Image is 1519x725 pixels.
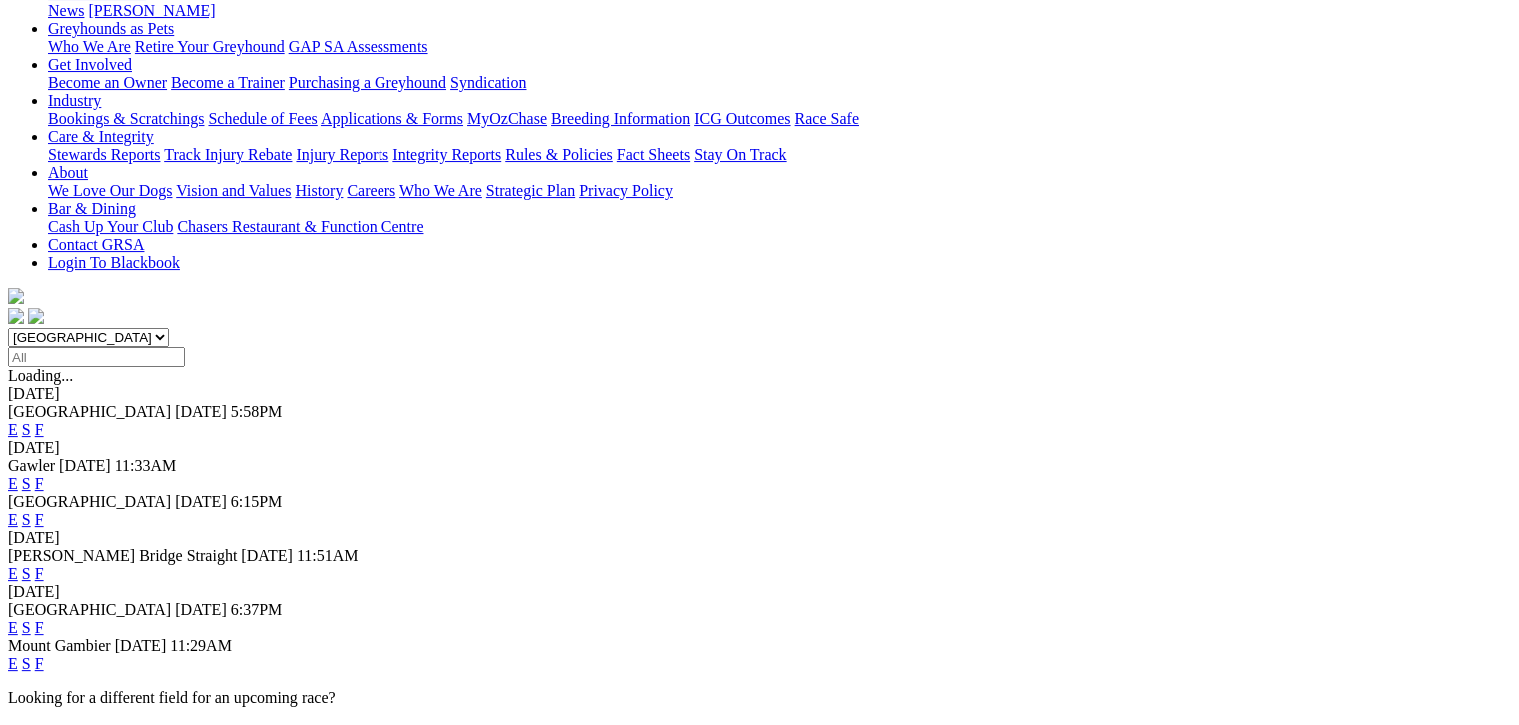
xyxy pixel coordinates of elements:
[48,92,101,109] a: Industry
[8,655,18,672] a: E
[48,182,172,199] a: We Love Our Dogs
[35,565,44,582] a: F
[231,493,283,510] span: 6:15PM
[8,288,24,304] img: logo-grsa-white.png
[347,182,395,199] a: Careers
[8,511,18,528] a: E
[175,403,227,420] span: [DATE]
[297,547,359,564] span: 11:51AM
[794,110,858,127] a: Race Safe
[467,110,547,127] a: MyOzChase
[48,182,1511,200] div: About
[35,655,44,672] a: F
[175,601,227,618] span: [DATE]
[694,110,790,127] a: ICG Outcomes
[231,403,283,420] span: 5:58PM
[208,110,317,127] a: Schedule of Fees
[48,218,1511,236] div: Bar & Dining
[8,439,1511,457] div: [DATE]
[35,619,44,636] a: F
[59,457,111,474] span: [DATE]
[48,20,174,37] a: Greyhounds as Pets
[48,236,144,253] a: Contact GRSA
[88,2,215,19] a: [PERSON_NAME]
[48,200,136,217] a: Bar & Dining
[551,110,690,127] a: Breeding Information
[241,547,293,564] span: [DATE]
[296,146,388,163] a: Injury Reports
[505,146,613,163] a: Rules & Policies
[321,110,463,127] a: Applications & Forms
[22,619,31,636] a: S
[579,182,673,199] a: Privacy Policy
[289,38,428,55] a: GAP SA Assessments
[289,74,446,91] a: Purchasing a Greyhound
[48,254,180,271] a: Login To Blackbook
[48,146,1511,164] div: Care & Integrity
[176,182,291,199] a: Vision and Values
[231,601,283,618] span: 6:37PM
[48,74,1511,92] div: Get Involved
[8,308,24,324] img: facebook.svg
[8,367,73,384] span: Loading...
[399,182,482,199] a: Who We Are
[8,601,171,618] span: [GEOGRAPHIC_DATA]
[22,421,31,438] a: S
[8,457,55,474] span: Gawler
[392,146,501,163] a: Integrity Reports
[694,146,786,163] a: Stay On Track
[170,637,232,654] span: 11:29AM
[8,565,18,582] a: E
[35,421,44,438] a: F
[8,385,1511,403] div: [DATE]
[8,529,1511,547] div: [DATE]
[48,2,84,19] a: News
[48,74,167,91] a: Become an Owner
[22,511,31,528] a: S
[22,565,31,582] a: S
[450,74,526,91] a: Syndication
[48,38,131,55] a: Who We Are
[8,403,171,420] span: [GEOGRAPHIC_DATA]
[35,475,44,492] a: F
[48,38,1511,56] div: Greyhounds as Pets
[48,164,88,181] a: About
[22,475,31,492] a: S
[8,475,18,492] a: E
[175,493,227,510] span: [DATE]
[486,182,575,199] a: Strategic Plan
[48,56,132,73] a: Get Involved
[295,182,343,199] a: History
[8,421,18,438] a: E
[8,619,18,636] a: E
[164,146,292,163] a: Track Injury Rebate
[617,146,690,163] a: Fact Sheets
[177,218,423,235] a: Chasers Restaurant & Function Centre
[171,74,285,91] a: Become a Trainer
[8,347,185,367] input: Select date
[48,128,154,145] a: Care & Integrity
[115,457,177,474] span: 11:33AM
[22,655,31,672] a: S
[48,218,173,235] a: Cash Up Your Club
[135,38,285,55] a: Retire Your Greyhound
[8,493,171,510] span: [GEOGRAPHIC_DATA]
[48,146,160,163] a: Stewards Reports
[48,110,204,127] a: Bookings & Scratchings
[115,637,167,654] span: [DATE]
[8,689,1511,707] p: Looking for a different field for an upcoming race?
[8,583,1511,601] div: [DATE]
[48,110,1511,128] div: Industry
[35,511,44,528] a: F
[8,637,111,654] span: Mount Gambier
[8,547,237,564] span: [PERSON_NAME] Bridge Straight
[48,2,1511,20] div: News & Media
[28,308,44,324] img: twitter.svg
